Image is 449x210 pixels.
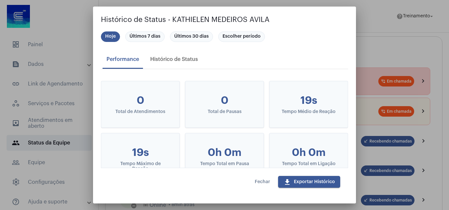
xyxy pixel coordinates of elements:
[283,180,335,184] span: Exportar Histórico
[280,162,337,166] div: Tempo Total em Ligação
[218,31,265,42] mat-chip: Escolher período
[112,146,169,159] div: 19s
[106,56,139,62] div: Performance
[101,30,348,43] mat-chip-list: Seleção de período
[196,109,253,114] div: Total de Pausas
[112,109,169,114] div: Total de Atendimentos
[196,162,253,166] div: Tempo Total em Pausa
[278,176,340,188] button: Exportar Histórico
[101,31,120,42] mat-chip: Hoje
[101,14,348,25] h2: Histórico de Status - KATHIELEN MEDEIROS AVILA
[112,162,169,171] div: Tempo Máximo de Reação
[280,109,337,114] div: Tempo Médio de Reação
[196,146,253,159] div: 0h 0m
[196,94,253,107] div: 0
[112,94,169,107] div: 0
[125,31,165,42] mat-chip: Últimos 7 dias
[170,31,213,42] mat-chip: Últimos 30 dias
[280,146,337,159] div: 0h 0m
[255,180,270,184] span: Fechar
[249,176,275,188] button: Fechar
[280,94,337,107] div: 19s
[150,56,198,62] div: Histórico de Status
[283,178,291,186] mat-icon: download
